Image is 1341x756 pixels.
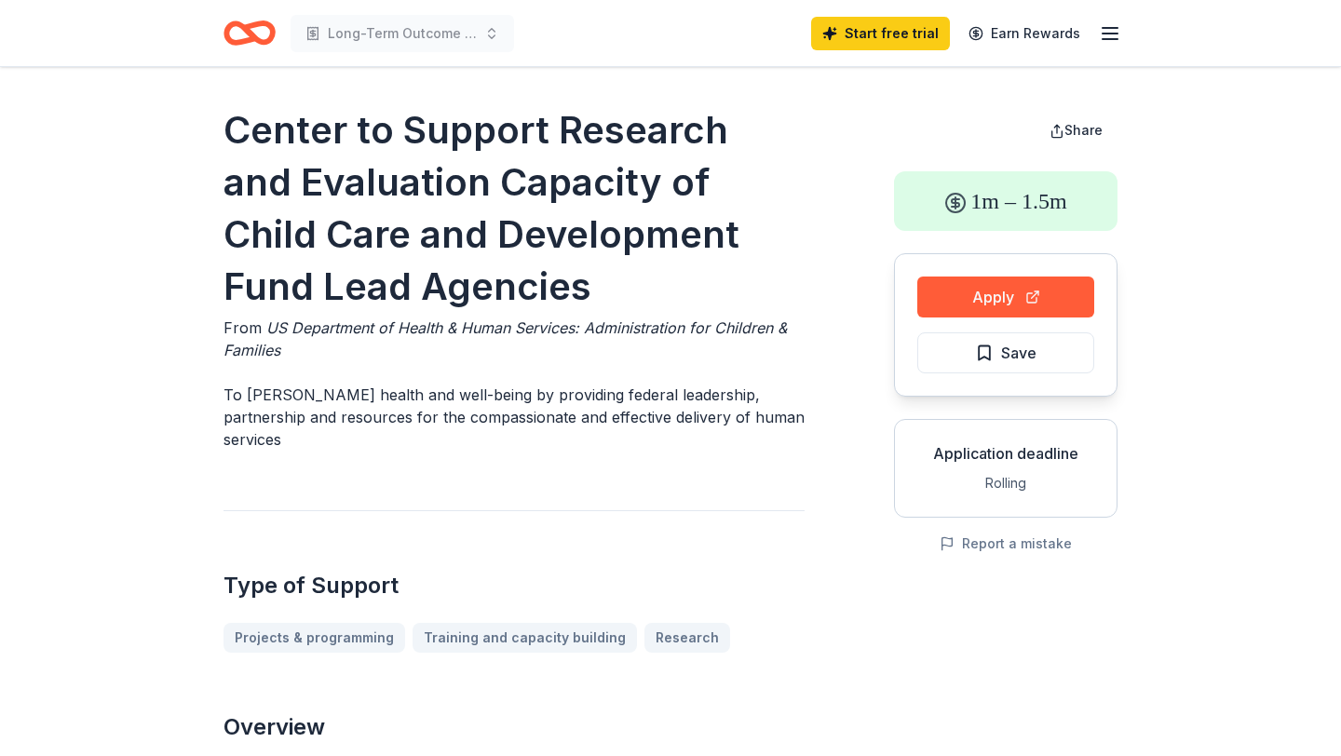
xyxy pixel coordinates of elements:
[910,472,1102,494] div: Rolling
[223,571,805,601] h2: Type of Support
[811,17,950,50] a: Start free trial
[1001,341,1036,365] span: Save
[291,15,514,52] button: Long-Term Outcome Survey of [MEDICAL_DATA]-Exposed Children
[223,712,805,742] h2: Overview
[894,171,1117,231] div: 1m – 1.5m
[1064,122,1103,138] span: Share
[223,11,276,55] a: Home
[917,277,1094,317] button: Apply
[328,22,477,45] span: Long-Term Outcome Survey of [MEDICAL_DATA]-Exposed Children
[1035,112,1117,149] button: Share
[940,533,1072,555] button: Report a mistake
[223,104,805,313] h1: Center to Support Research and Evaluation Capacity of Child Care and Development Fund Lead Agencies
[223,623,405,653] a: Projects & programming
[910,442,1102,465] div: Application deadline
[917,332,1094,373] button: Save
[413,623,637,653] a: Training and capacity building
[223,317,805,361] div: From
[223,384,805,451] p: To [PERSON_NAME] health and well-being by providing federal leadership, partnership and resources...
[644,623,730,653] a: Research
[957,17,1091,50] a: Earn Rewards
[223,318,787,359] span: US Department of Health & Human Services: Administration for Children & Families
